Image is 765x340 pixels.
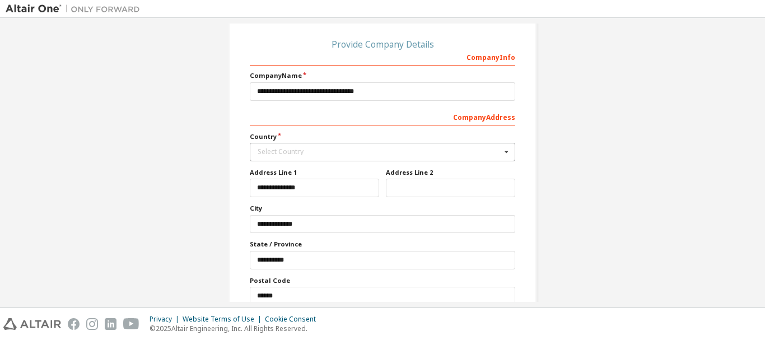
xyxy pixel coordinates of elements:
label: City [250,204,515,213]
label: Address Line 2 [386,168,515,177]
label: Country [250,132,515,141]
img: youtube.svg [123,318,139,330]
img: linkedin.svg [105,318,116,330]
label: State / Province [250,240,515,249]
label: Postal Code [250,276,515,285]
label: Company Name [250,71,515,80]
img: facebook.svg [68,318,80,330]
img: altair_logo.svg [3,318,61,330]
img: instagram.svg [86,318,98,330]
div: Company Info [250,48,515,66]
p: © 2025 Altair Engineering, Inc. All Rights Reserved. [150,324,323,333]
div: Privacy [150,315,183,324]
div: Select Country [258,148,501,155]
img: Altair One [6,3,146,15]
div: Provide Company Details [250,41,515,48]
div: Company Address [250,108,515,125]
div: Website Terms of Use [183,315,265,324]
label: Address Line 1 [250,168,379,177]
div: Cookie Consent [265,315,323,324]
